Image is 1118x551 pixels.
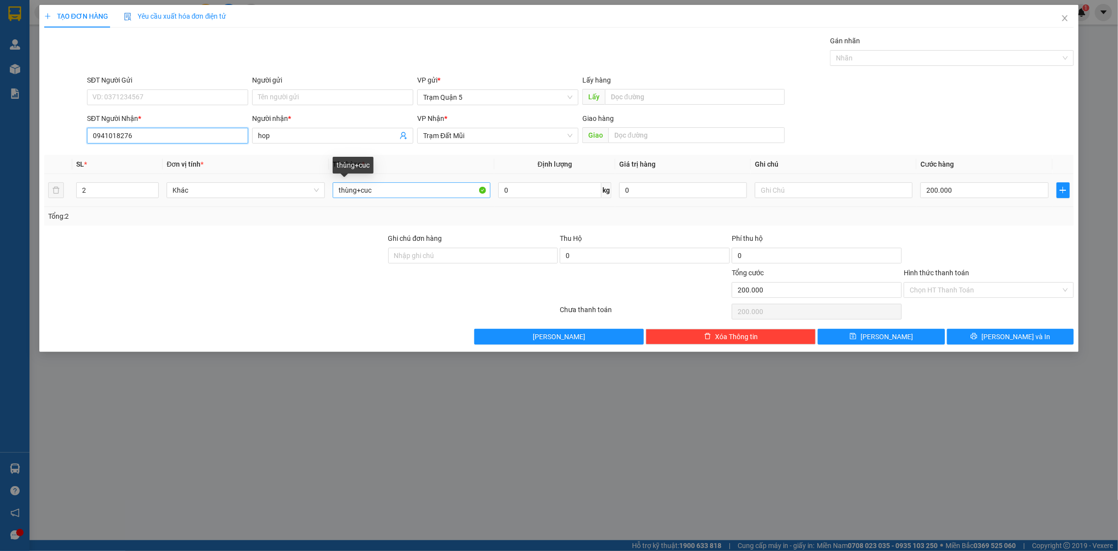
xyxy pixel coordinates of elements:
[167,160,203,168] span: Đơn vị tính
[560,234,582,242] span: Thu Hộ
[423,90,573,105] span: Trạm Quận 5
[619,182,747,198] input: 0
[333,157,373,174] div: thùng+cuc
[388,248,558,263] input: Ghi chú đơn hàng
[860,331,913,342] span: [PERSON_NAME]
[732,269,764,277] span: Tổng cước
[582,76,611,84] span: Lấy hàng
[755,182,913,198] input: Ghi Chú
[87,75,248,86] div: SĐT Người Gửi
[715,331,758,342] span: Xóa Thông tin
[124,12,227,20] span: Yêu cầu xuất hóa đơn điện tử
[904,269,969,277] label: Hình thức thanh toán
[64,44,148,58] div: 0913998499
[751,155,917,174] th: Ghi chú
[8,8,57,32] div: Trạm Quận 5
[1061,14,1069,22] span: close
[947,329,1074,345] button: printer[PERSON_NAME] và In
[252,75,413,86] div: Người gửi
[64,32,148,44] div: DƯƠNG TÌNH
[608,127,785,143] input: Dọc đường
[602,182,611,198] span: kg
[62,63,149,77] div: 50.000
[333,182,491,198] input: VD: Bàn, Ghế
[582,89,605,105] span: Lấy
[44,13,51,20] span: plus
[388,234,442,242] label: Ghi chú đơn hàng
[971,333,977,341] span: printer
[76,160,84,168] span: SL
[44,12,108,20] span: TẠO ĐƠN HÀNG
[474,329,644,345] button: [PERSON_NAME]
[619,160,656,168] span: Giá trị hàng
[538,160,572,168] span: Định lượng
[64,8,148,32] div: Trạm Đầm Dơi
[87,113,248,124] div: SĐT Người Nhận
[533,331,585,342] span: [PERSON_NAME]
[1051,5,1079,32] button: Close
[1057,182,1070,198] button: plus
[48,182,64,198] button: delete
[920,160,954,168] span: Cước hàng
[559,304,731,321] div: Chưa thanh toán
[981,331,1050,342] span: [PERSON_NAME] và In
[172,183,319,198] span: Khác
[830,37,860,45] label: Gán nhãn
[582,115,614,122] span: Giao hàng
[605,89,785,105] input: Dọc đường
[818,329,945,345] button: save[PERSON_NAME]
[48,211,431,222] div: Tổng: 2
[124,13,132,21] img: icon
[400,132,407,140] span: user-add
[62,66,76,76] span: CC :
[8,9,24,20] span: Gửi:
[1057,186,1070,194] span: plus
[582,127,608,143] span: Giao
[252,113,413,124] div: Người nhận
[704,333,711,341] span: delete
[850,333,857,341] span: save
[64,9,87,20] span: Nhận:
[417,115,444,122] span: VP Nhận
[423,128,573,143] span: Trạm Đất Mũi
[732,233,902,248] div: Phí thu hộ
[646,329,816,345] button: deleteXóa Thông tin
[417,75,578,86] div: VP gửi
